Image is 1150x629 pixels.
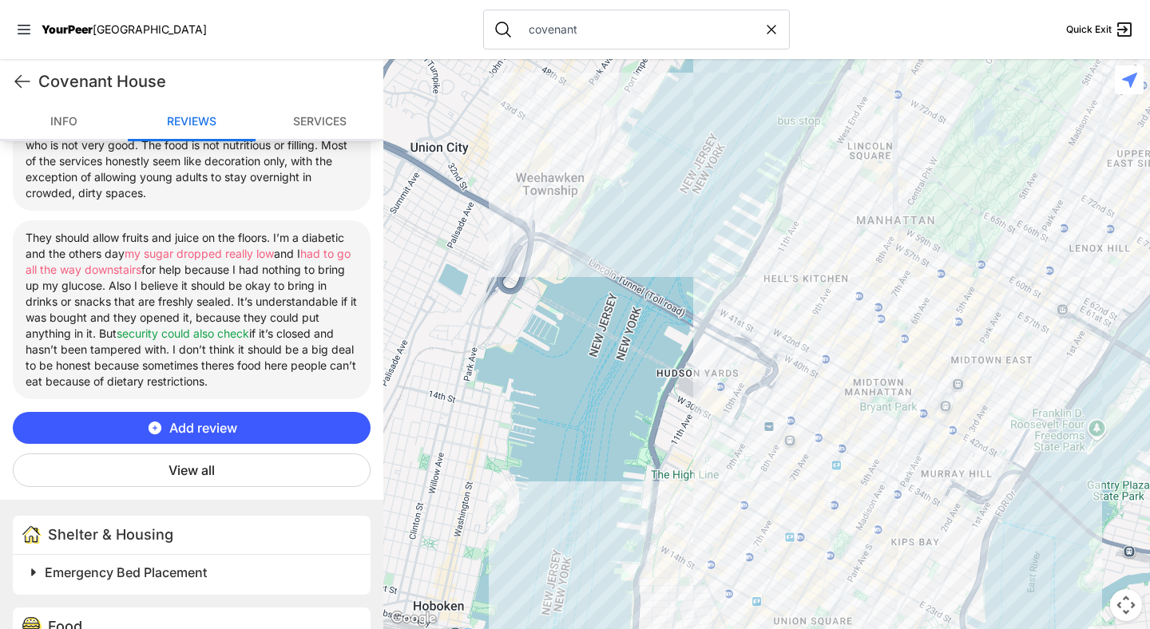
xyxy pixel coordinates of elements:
[387,608,440,629] img: Google
[13,412,371,444] button: Add review
[1066,23,1112,36] span: Quick Exit
[45,564,207,580] span: Emergency Bed Placement
[117,326,249,340] span: security could also check
[13,453,371,487] button: View all
[42,25,207,34] a: YourPeer[GEOGRAPHIC_DATA]
[1110,589,1142,621] button: Map camera controls
[38,70,371,93] h1: Covenant House
[169,418,237,437] span: Add review
[93,22,207,36] span: [GEOGRAPHIC_DATA]
[256,104,383,141] a: Services
[1066,20,1134,39] a: Quick Exit
[13,220,371,399] li: They should allow fruits and juice on the floors. I’m a diabetic and the others day and I for hel...
[128,104,256,141] a: Reviews
[125,247,274,260] span: my sugar dropped really low
[48,526,173,543] span: Shelter & Housing
[519,22,763,38] input: Search
[387,608,440,629] a: Open this area in Google Maps (opens a new window)
[42,22,93,36] span: YourPeer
